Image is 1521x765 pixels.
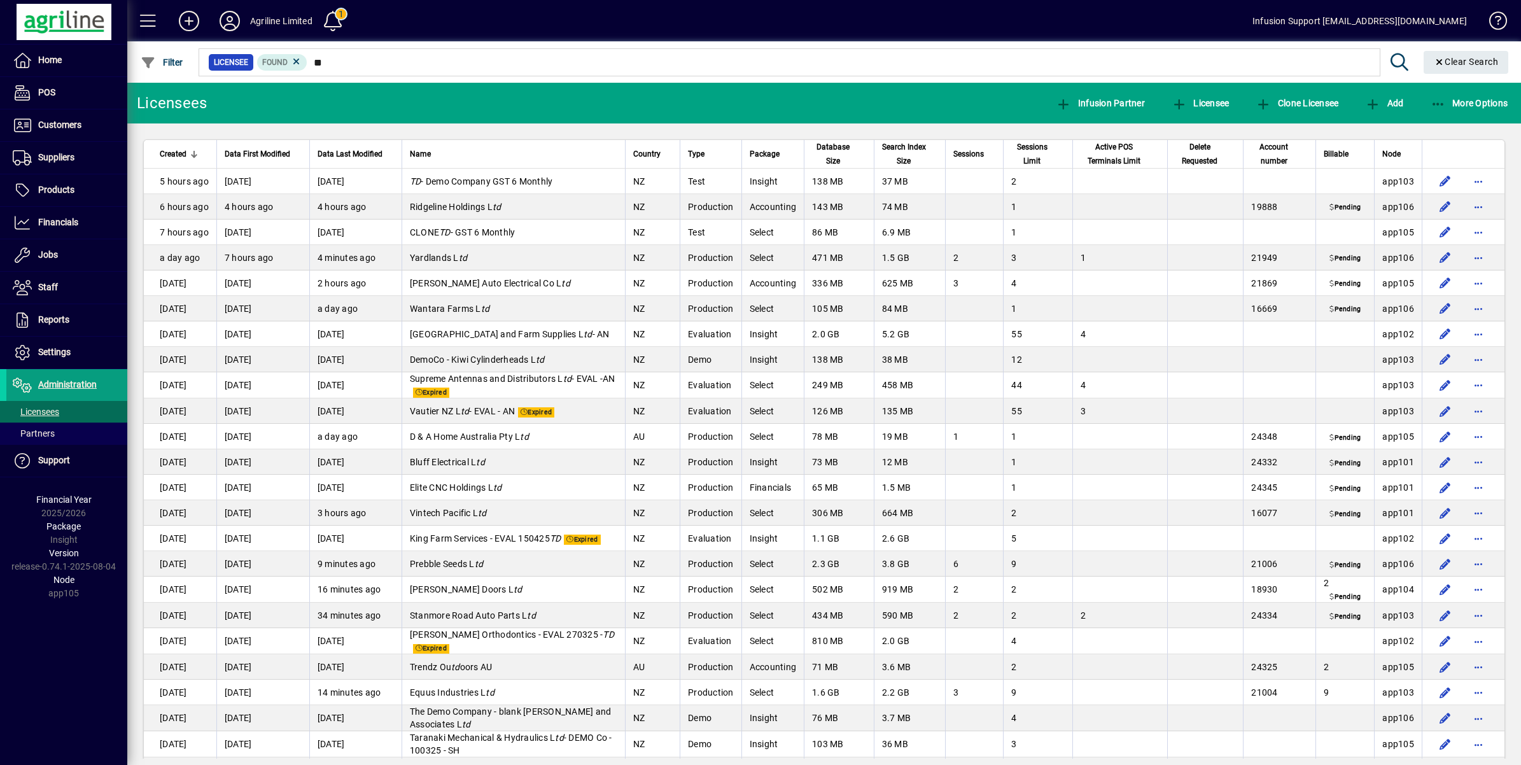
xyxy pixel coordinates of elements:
[1324,147,1366,161] div: Billable
[309,321,402,347] td: [DATE]
[410,329,610,339] span: [GEOGRAPHIC_DATA] and Farm Supplies L - AN
[804,245,873,270] td: 471 MB
[1468,631,1489,651] button: More options
[1251,140,1308,168] div: Account number
[309,245,402,270] td: 4 minutes ago
[625,245,680,270] td: NZ
[309,424,402,449] td: a day ago
[680,424,741,449] td: Production
[804,270,873,296] td: 336 MB
[410,253,467,263] span: Yardlands L
[1072,398,1167,424] td: 3
[144,449,216,475] td: [DATE]
[625,296,680,321] td: NZ
[1468,528,1489,549] button: More options
[144,424,216,449] td: [DATE]
[874,372,946,398] td: 458 MB
[160,147,186,161] span: Created
[625,321,680,347] td: NZ
[1468,452,1489,472] button: More options
[625,220,680,245] td: NZ
[741,169,804,194] td: Insight
[625,372,680,398] td: NZ
[741,424,804,449] td: Select
[804,321,873,347] td: 2.0 GB
[309,270,402,296] td: 2 hours ago
[741,398,804,424] td: Select
[680,220,741,245] td: Test
[1435,401,1455,421] button: Edit
[741,220,804,245] td: Select
[1468,734,1489,754] button: More options
[1468,554,1489,574] button: More options
[410,176,553,186] span: - Demo Company GST 6 Monthly
[1468,324,1489,344] button: More options
[1003,169,1072,194] td: 2
[137,51,186,74] button: Filter
[680,296,741,321] td: Production
[1251,140,1296,168] span: Account number
[741,372,804,398] td: Select
[1435,222,1455,242] button: Edit
[1327,305,1363,315] span: Pending
[225,147,290,161] span: Data First Modified
[625,424,680,449] td: AU
[874,169,946,194] td: 37 MB
[137,93,207,113] div: Licensees
[1382,253,1414,263] span: app106.prod.infusionbusinesssoftware.com
[741,296,804,321] td: Select
[680,169,741,194] td: Test
[1382,406,1414,416] span: app103.prod.infusionbusinesssoftware.com
[1435,426,1455,447] button: Edit
[1468,273,1489,293] button: More options
[160,147,209,161] div: Created
[216,475,309,500] td: [DATE]
[309,194,402,220] td: 4 hours ago
[476,457,485,467] em: td
[1435,375,1455,395] button: Edit
[1468,349,1489,370] button: More options
[1435,554,1455,574] button: Edit
[1003,449,1072,475] td: 1
[1382,457,1414,467] span: app101.prod.infusionbusinesssoftware.com
[625,270,680,296] td: NZ
[804,296,873,321] td: 105 MB
[1435,503,1455,523] button: Edit
[953,147,995,161] div: Sessions
[1382,202,1414,212] span: app106.prod.infusionbusinesssoftware.com
[413,388,449,398] span: Expired
[13,407,59,417] span: Licensees
[625,169,680,194] td: NZ
[144,270,216,296] td: [DATE]
[38,120,81,130] span: Customers
[309,372,402,398] td: [DATE]
[1382,176,1414,186] span: app103.prod.infusionbusinesssoftware.com
[1256,98,1338,108] span: Clone Licensee
[410,304,489,314] span: Wantara Farms L
[1468,298,1489,319] button: More options
[1468,248,1489,268] button: More options
[1382,329,1414,339] span: app102.prod.infusionbusinesssoftware.com
[262,58,288,67] span: Found
[750,147,797,161] div: Package
[1003,220,1072,245] td: 1
[1324,147,1349,161] span: Billable
[536,354,545,365] em: td
[1003,296,1072,321] td: 1
[1327,458,1363,468] span: Pending
[804,475,873,500] td: 65 MB
[144,475,216,500] td: [DATE]
[874,220,946,245] td: 6.9 MB
[1072,245,1167,270] td: 1
[38,185,74,195] span: Products
[6,272,127,304] a: Staff
[1243,194,1315,220] td: 19888
[1435,248,1455,268] button: Edit
[1382,227,1414,237] span: app105.prod.infusionbusinesssoftware.com
[38,217,78,227] span: Financials
[741,245,804,270] td: Select
[625,398,680,424] td: NZ
[688,147,704,161] span: Type
[874,321,946,347] td: 5.2 GB
[804,194,873,220] td: 143 MB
